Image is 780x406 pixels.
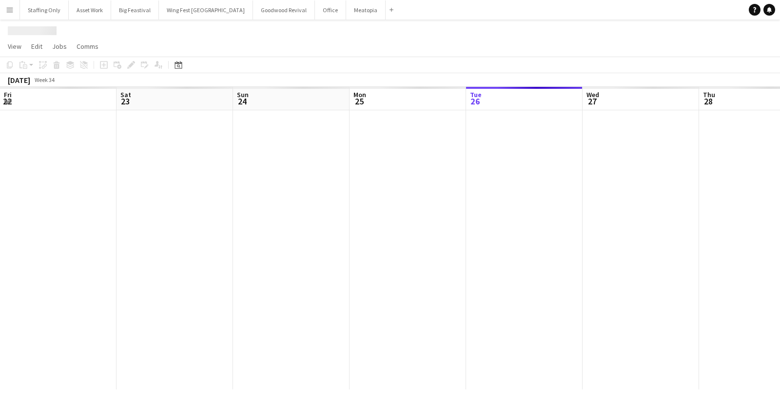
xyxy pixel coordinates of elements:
[8,42,21,51] span: View
[120,90,131,99] span: Sat
[4,90,12,99] span: Fri
[69,0,111,20] button: Asset Work
[315,0,346,20] button: Office
[20,0,69,20] button: Staffing Only
[703,90,715,99] span: Thu
[253,0,315,20] button: Goodwood Revival
[8,75,30,85] div: [DATE]
[235,96,249,107] span: 24
[111,0,159,20] button: Big Feastival
[2,96,12,107] span: 22
[32,76,57,83] span: Week 34
[159,0,253,20] button: Wing Fest [GEOGRAPHIC_DATA]
[468,96,482,107] span: 26
[52,42,67,51] span: Jobs
[31,42,42,51] span: Edit
[346,0,386,20] button: Meatopia
[353,90,366,99] span: Mon
[73,40,102,53] a: Comms
[48,40,71,53] a: Jobs
[77,42,98,51] span: Comms
[237,90,249,99] span: Sun
[586,90,599,99] span: Wed
[702,96,715,107] span: 28
[352,96,366,107] span: 25
[585,96,599,107] span: 27
[470,90,482,99] span: Tue
[27,40,46,53] a: Edit
[119,96,131,107] span: 23
[4,40,25,53] a: View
